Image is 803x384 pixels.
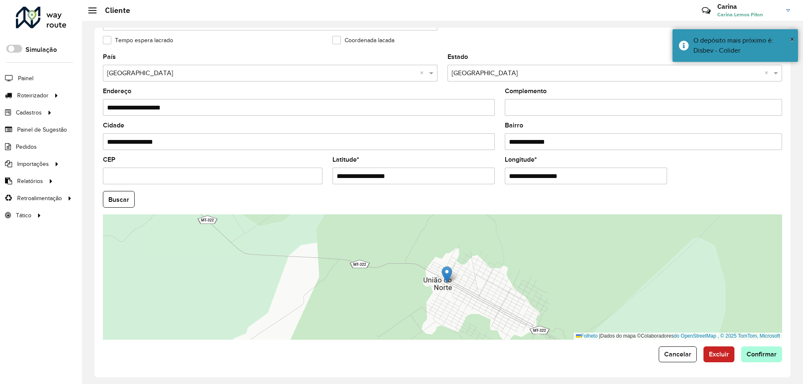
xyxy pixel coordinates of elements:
[17,127,67,133] font: Painel de Sugestão
[108,196,129,203] font: Buscar
[103,156,115,163] font: CEP
[18,75,33,81] font: Painel
[105,5,130,15] font: Cliente
[17,92,49,99] font: Roteirizador
[697,2,715,20] a: Contato Rápido
[17,161,49,167] font: Importações
[115,37,173,43] font: Tempo espera lacrado
[581,333,598,339] font: Folheto
[26,46,57,53] font: Simulação
[17,178,43,184] font: Relatórios
[790,35,794,44] font: ×
[674,333,780,339] a: do OpenStreetMap , © 2025 TomTom, Microsoft
[103,87,131,94] font: Endereço
[505,122,523,129] font: Bairro
[693,37,773,54] font: O depósito mais próximo é: Disbev - Colider
[103,53,116,60] font: País
[16,212,31,219] font: Tático
[600,333,641,339] font: Dados do mapa ©
[442,266,452,283] img: Marcador
[741,346,782,362] button: Confirmar
[790,33,794,46] button: Fechar
[599,333,600,339] font: |
[420,68,427,78] span: Clear all
[16,109,42,116] font: Cadastros
[765,68,772,78] span: Clear all
[103,122,124,129] font: Cidade
[16,144,37,150] font: Pedidos
[709,351,729,358] font: Excluir
[448,53,468,60] font: Estado
[576,333,598,339] a: Folheto
[664,351,691,358] font: Cancelar
[659,346,697,362] button: Cancelar
[17,195,62,201] font: Retroalimentação
[717,2,737,10] font: Carina
[332,156,357,163] font: Latitude
[717,11,763,18] font: Carina Lemos Piton
[747,351,777,358] font: Confirmar
[103,191,135,208] button: Buscar
[641,333,674,339] font: Colaboradores
[345,37,394,43] font: Coordenada lacada
[505,87,547,94] font: Complemento
[703,346,734,362] button: Excluir
[505,156,534,163] font: Longitude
